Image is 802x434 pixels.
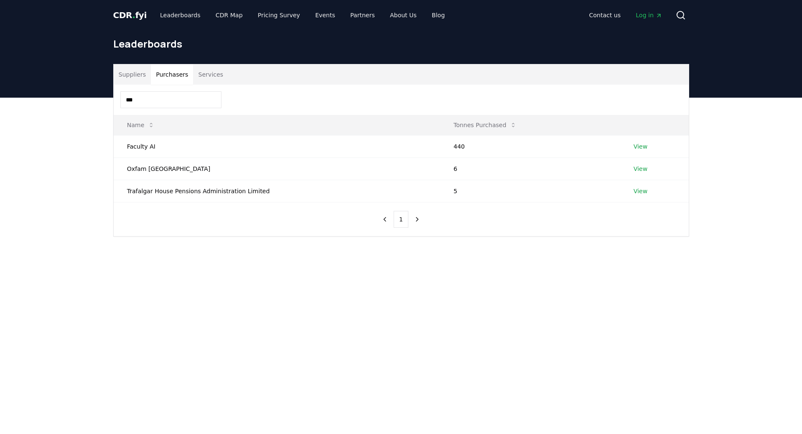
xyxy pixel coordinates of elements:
button: Suppliers [114,64,151,85]
a: View [634,165,647,173]
td: Trafalgar House Pensions Administration Limited [114,180,440,202]
td: 5 [440,180,620,202]
a: Log in [629,8,669,23]
a: View [634,142,647,151]
h1: Leaderboards [113,37,689,51]
td: 6 [440,157,620,180]
a: About Us [383,8,423,23]
a: Partners [344,8,381,23]
a: Events [309,8,342,23]
td: Oxfam [GEOGRAPHIC_DATA] [114,157,440,180]
a: Pricing Survey [251,8,306,23]
span: CDR fyi [113,10,147,20]
a: CDR.fyi [113,9,147,21]
nav: Main [582,8,669,23]
a: Leaderboards [153,8,207,23]
button: 1 [394,211,408,228]
span: Log in [636,11,662,19]
nav: Main [153,8,451,23]
button: Services [193,64,228,85]
button: next page [410,211,424,228]
a: Blog [425,8,452,23]
td: Faculty AI [114,135,440,157]
button: Name [120,117,161,133]
button: Tonnes Purchased [447,117,523,133]
span: . [132,10,135,20]
a: CDR Map [209,8,249,23]
a: View [634,187,647,195]
button: Purchasers [151,64,193,85]
td: 440 [440,135,620,157]
a: Contact us [582,8,627,23]
button: previous page [378,211,392,228]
